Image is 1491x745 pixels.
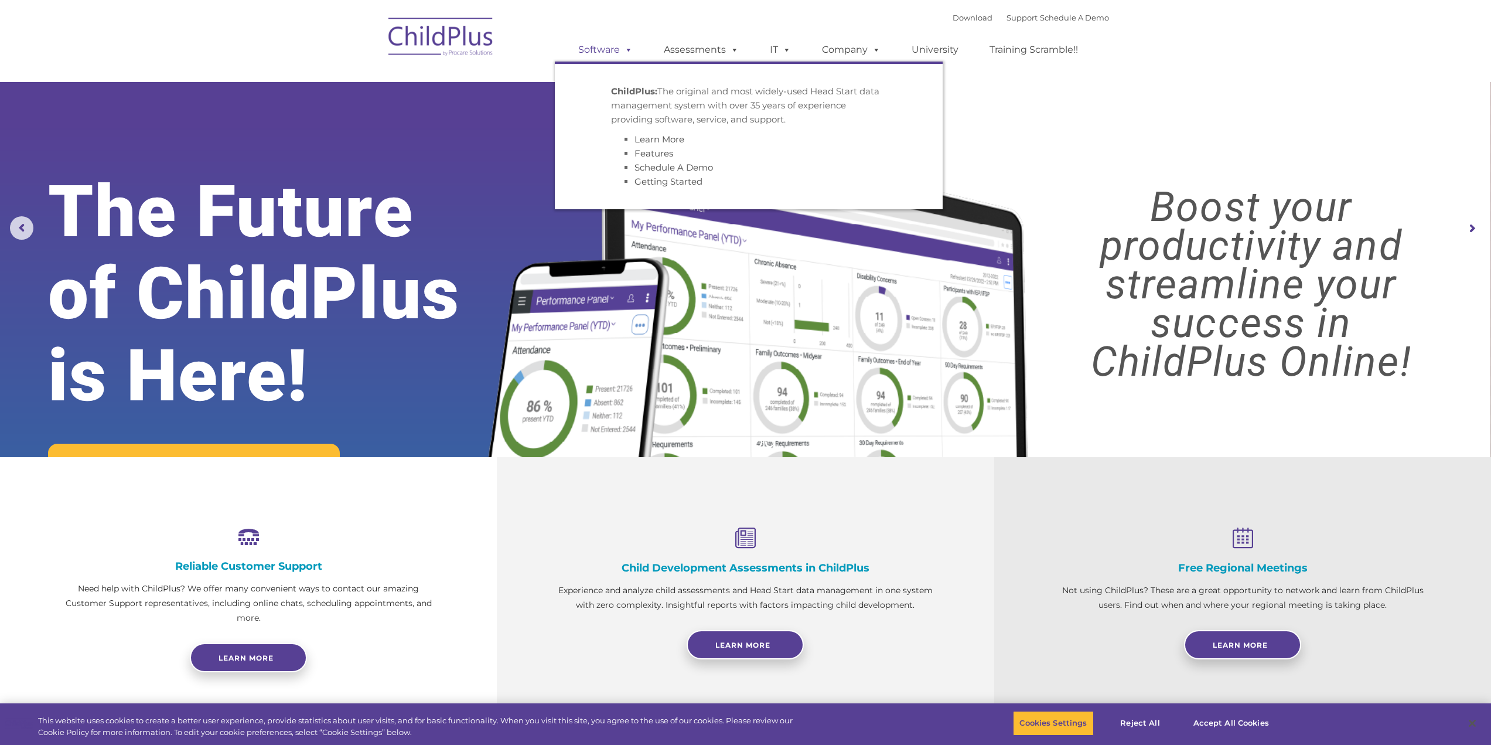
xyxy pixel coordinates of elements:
a: Learn More [634,134,684,145]
h4: Child Development Assessments in ChildPlus [555,562,935,574]
a: Schedule A Demo [1040,13,1109,22]
span: Phone number [163,125,213,134]
img: ChildPlus by Procare Solutions [383,9,500,68]
button: Close [1459,710,1485,736]
p: Experience and analyze child assessments and Head Start data management in one system with zero c... [555,583,935,613]
a: Download [953,13,992,22]
a: Getting Started [634,176,702,187]
rs-layer: Boost your productivity and streamline your success in ChildPlus Online! [1030,188,1472,381]
font: | [953,13,1109,22]
a: Schedule A Demo [634,162,713,173]
span: Last name [163,77,199,86]
a: Learn more [190,643,307,672]
a: Company [810,38,892,62]
p: Need help with ChildPlus? We offer many convenient ways to contact our amazing Customer Support r... [59,581,438,625]
span: Learn More [715,641,770,649]
h4: Free Regional Meetings [1053,562,1432,574]
p: The original and most widely-used Head Start data management system with over 35 years of experie... [611,84,886,127]
h4: Reliable Customer Support [59,560,438,573]
button: Reject All [1104,711,1177,736]
a: Assessments [652,38,750,62]
button: Accept All Cookies [1187,711,1275,736]
rs-layer: The Future of ChildPlus is Here! [48,171,524,417]
div: This website uses cookies to create a better user experience, provide statistics about user visit... [38,715,820,738]
a: IT [758,38,803,62]
a: Learn More [687,630,804,659]
a: Software [567,38,644,62]
strong: ChildPlus: [611,86,657,97]
a: Request a Demo [48,444,340,509]
span: Learn More [1213,641,1268,649]
button: Cookies Settings [1013,711,1093,736]
p: Not using ChildPlus? These are a great opportunity to network and learn from ChildPlus users. Fin... [1053,583,1432,613]
a: Support [1006,13,1038,22]
a: Training Scramble!! [978,38,1090,62]
a: Learn More [1184,630,1301,659]
span: Learn more [219,654,274,662]
a: Features [634,148,673,159]
a: University [900,38,970,62]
